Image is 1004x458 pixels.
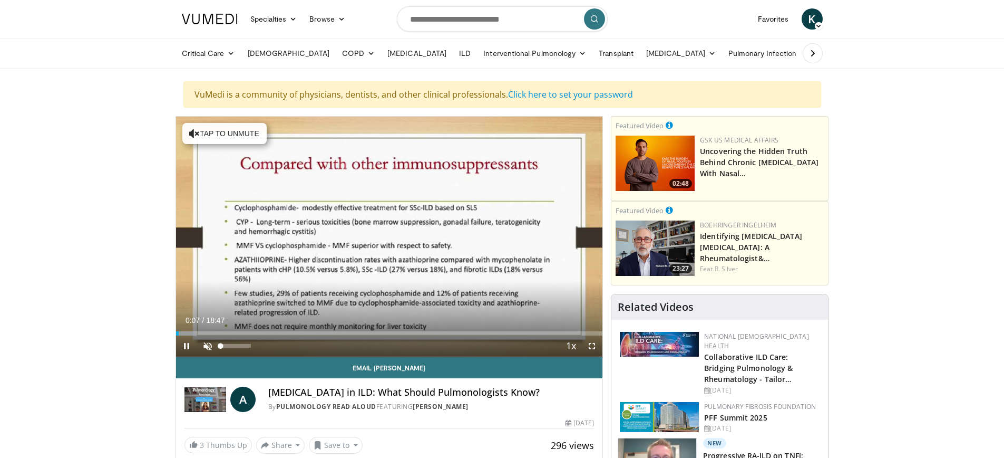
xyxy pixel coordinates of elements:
img: d04c7a51-d4f2-46f9-936f-c139d13e7fbe.png.150x105_q85_crop-smart_upscale.png [616,136,695,191]
input: Search topics, interventions [397,6,608,32]
a: COPD [336,43,381,64]
div: [DATE] [704,386,820,395]
a: Collaborative ILD Care: Bridging Pulmonology & Rheumatology - Tailor… [704,352,793,384]
p: New [703,438,726,449]
span: 18:47 [206,316,225,325]
a: Critical Care [176,43,241,64]
div: Volume Level [221,344,251,348]
a: K [802,8,823,30]
small: Featured Video [616,121,664,130]
a: R. Silver [715,264,738,273]
a: Identifying [MEDICAL_DATA] [MEDICAL_DATA]: A Rheumatologist&… [700,231,802,263]
button: Playback Rate [560,336,581,357]
a: 3 Thumbs Up [184,437,252,453]
div: [DATE] [566,418,594,428]
a: ILD [453,43,477,64]
a: Email [PERSON_NAME] [176,357,603,378]
img: 84d5d865-2f25-481a-859d-520685329e32.png.150x105_q85_autocrop_double_scale_upscale_version-0.2.png [620,402,699,432]
img: Pulmonology Read Aloud [184,387,226,412]
div: Progress Bar [176,331,603,336]
a: Boehringer Ingelheim [700,221,776,230]
a: Specialties [244,8,304,30]
img: 7e341e47-e122-4d5e-9c74-d0a8aaff5d49.jpg.150x105_q85_autocrop_double_scale_upscale_version-0.2.jpg [620,332,699,357]
a: National [DEMOGRAPHIC_DATA] Health [704,332,809,350]
span: 23:27 [669,264,692,273]
span: 0:07 [186,316,200,325]
div: By FEATURING [268,402,594,412]
a: 02:48 [616,136,695,191]
a: Browse [303,8,352,30]
a: Uncovering the Hidden Truth Behind Chronic [MEDICAL_DATA] With Nasal… [700,146,818,178]
a: Favorites [752,8,795,30]
button: Unmute [197,336,218,357]
a: Pulmonology Read Aloud [276,402,376,411]
video-js: Video Player [176,117,603,357]
a: [PERSON_NAME] [413,402,469,411]
a: Click here to set your password [508,89,633,100]
button: Pause [176,336,197,357]
div: [DATE] [704,424,820,433]
div: VuMedi is a community of physicians, dentists, and other clinical professionals. [183,81,821,108]
a: GSK US Medical Affairs [700,136,778,145]
span: 02:48 [669,179,692,188]
button: Tap to unmute [182,123,267,144]
span: 296 views [551,439,594,452]
a: A [230,387,256,412]
button: Share [256,437,305,454]
a: [MEDICAL_DATA] [640,43,722,64]
div: Feat. [700,264,824,274]
a: [DEMOGRAPHIC_DATA] [241,43,336,64]
a: Pulmonary Infection [722,43,813,64]
a: [MEDICAL_DATA] [381,43,453,64]
span: / [202,316,204,325]
a: Pulmonary Fibrosis Foundation [704,402,816,411]
h4: [MEDICAL_DATA] in ILD: What Should Pulmonologists Know? [268,387,594,398]
a: Interventional Pulmonology [477,43,592,64]
img: VuMedi Logo [182,14,238,24]
h4: Related Videos [618,301,694,313]
small: Featured Video [616,206,664,215]
a: Transplant [592,43,640,64]
button: Save to [309,437,363,454]
img: dcc7dc38-d620-4042-88f3-56bf6082e623.png.150x105_q85_crop-smart_upscale.png [616,221,695,276]
button: Fullscreen [581,336,602,357]
span: 3 [200,440,204,450]
a: PFF Summit 2025 [704,413,767,423]
a: 23:27 [616,221,695,276]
